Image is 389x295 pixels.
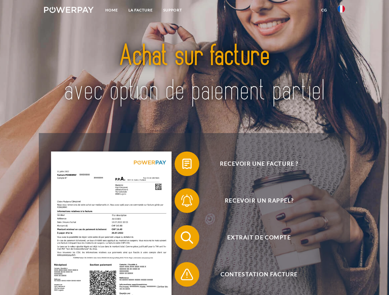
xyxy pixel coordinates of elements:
[179,193,195,208] img: qb_bell.svg
[175,225,335,250] button: Extrait de compte
[44,7,94,13] img: logo-powerpay-white.svg
[316,5,332,16] a: CG
[59,29,330,118] img: title-powerpay_fr.svg
[158,5,187,16] a: Support
[184,225,334,250] span: Extrait de compte
[175,151,335,176] button: Recevoir une facture ?
[179,230,195,245] img: qb_search.svg
[175,262,335,287] button: Contestation Facture
[100,5,123,16] a: Home
[184,188,334,213] span: Recevoir un rappel?
[338,5,345,13] img: fr
[175,188,335,213] button: Recevoir un rappel?
[184,262,334,287] span: Contestation Facture
[179,267,195,282] img: qb_warning.svg
[179,156,195,171] img: qb_bill.svg
[184,151,334,176] span: Recevoir une facture ?
[123,5,158,16] a: LA FACTURE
